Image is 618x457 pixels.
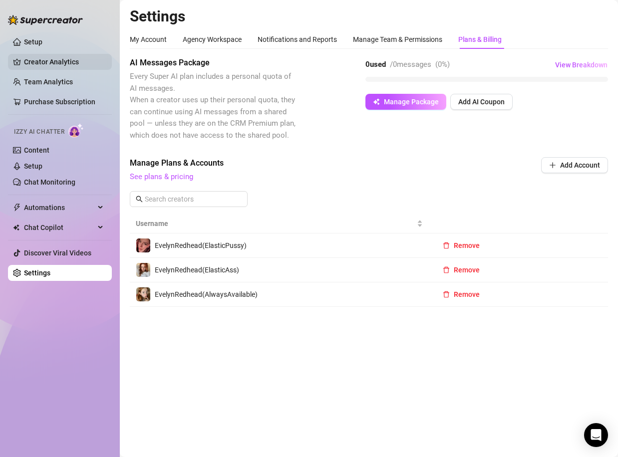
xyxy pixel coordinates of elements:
span: delete [443,242,450,249]
span: Manage Package [384,98,439,106]
a: Discover Viral Videos [24,249,91,257]
span: AI Messages Package [130,57,298,69]
div: Manage Team & Permissions [353,34,442,45]
a: Creator Analytics [24,54,104,70]
img: AI Chatter [68,123,84,138]
span: Manage Plans & Accounts [130,157,473,169]
span: Add AI Coupon [458,98,505,106]
div: My Account [130,34,167,45]
span: Automations [24,200,95,216]
span: thunderbolt [13,204,21,212]
span: Every Super AI plan includes a personal quota of AI messages. When a creator uses up their person... [130,72,296,140]
span: search [136,196,143,203]
img: EvelynRedhead(AlwaysAvailable) [136,287,150,301]
button: Manage Package [365,94,446,110]
a: See plans & pricing [130,172,193,181]
img: EvelynRedhead(ElasticAss) [136,263,150,277]
span: plus [549,162,556,169]
img: logo-BBDzfeDw.svg [8,15,83,25]
span: ( 0 %) [435,60,450,69]
span: Username [136,218,415,229]
span: Remove [454,266,480,274]
div: Notifications and Reports [258,34,337,45]
div: Plans & Billing [458,34,502,45]
span: EvelynRedhead(AlwaysAvailable) [155,290,258,298]
span: / 0 messages [390,60,431,69]
a: Team Analytics [24,78,73,86]
button: Remove [435,286,488,302]
div: Open Intercom Messenger [584,423,608,447]
a: Purchase Subscription [24,98,95,106]
span: Remove [454,290,480,298]
span: Izzy AI Chatter [14,127,64,137]
a: Settings [24,269,50,277]
button: Remove [435,262,488,278]
span: EvelynRedhead(ElasticAss) [155,266,239,274]
button: Remove [435,237,488,253]
span: Add Account [560,161,600,169]
strong: 0 used [365,60,386,69]
button: Add AI Coupon [450,94,513,110]
img: Chat Copilot [13,224,19,231]
img: EvelynRedhead(ElasticPussy) [136,238,150,252]
h2: Settings [130,7,608,26]
input: Search creators [145,194,234,205]
button: Add Account [541,157,608,173]
span: Chat Copilot [24,220,95,235]
button: View Breakdown [555,57,608,73]
span: delete [443,266,450,273]
a: Setup [24,38,42,46]
span: Remove [454,241,480,249]
th: Username [130,214,429,233]
a: Setup [24,162,42,170]
div: Agency Workspace [183,34,242,45]
span: delete [443,291,450,298]
a: Chat Monitoring [24,178,75,186]
span: View Breakdown [555,61,608,69]
a: Content [24,146,49,154]
span: EvelynRedhead(ElasticPussy) [155,241,247,249]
